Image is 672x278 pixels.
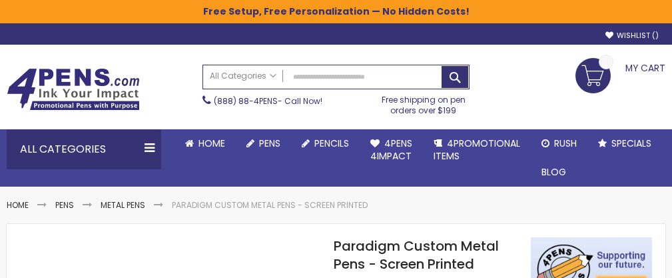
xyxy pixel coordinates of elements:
span: Home [198,137,225,150]
span: All Categories [210,71,276,81]
a: Pencils [291,129,360,158]
a: Pens [236,129,291,158]
span: 4PROMOTIONAL ITEMS [434,137,520,163]
a: 4PROMOTIONALITEMS [423,129,531,171]
span: Paradigm Custom Metal Pens - Screen Printed [334,237,499,273]
a: Specials [587,129,662,158]
img: 4Pens Custom Pens and Promotional Products [7,68,140,111]
a: Blog [531,158,577,187]
span: Pens [259,137,280,150]
span: - Call Now! [214,95,322,107]
a: Wishlist [605,31,659,41]
a: Rush [531,129,587,158]
a: Pens [55,199,74,211]
a: Metal Pens [101,199,145,211]
span: Specials [611,137,651,150]
span: Pencils [314,137,349,150]
div: All Categories [7,129,161,169]
span: Blog [541,165,566,179]
a: Home [174,129,236,158]
span: 4Pens 4impact [370,137,412,163]
a: (888) 88-4PENS [214,95,278,107]
a: All Categories [203,65,283,87]
div: Free shipping on pen orders over $199 [378,89,470,116]
a: 4Pens4impact [360,129,423,171]
li: Paradigm Custom Metal Pens - Screen Printed [172,200,368,211]
a: Home [7,199,29,211]
span: Rush [554,137,577,150]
